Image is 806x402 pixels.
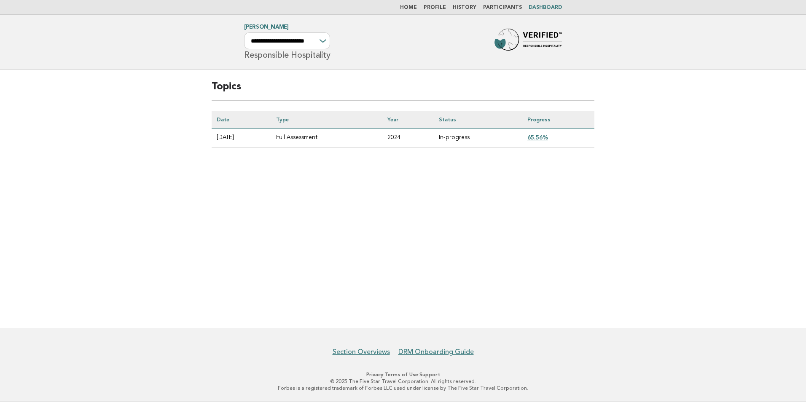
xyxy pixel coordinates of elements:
td: [DATE] [212,128,271,147]
th: Type [271,111,382,129]
th: Status [434,111,522,129]
a: Home [400,5,417,10]
th: Progress [522,111,594,129]
p: · · [145,371,661,378]
a: 65.56% [527,134,548,141]
a: Dashboard [529,5,562,10]
a: Section Overviews [333,348,390,356]
a: Profile [424,5,446,10]
p: © 2025 The Five Star Travel Corporation. All rights reserved. [145,378,661,385]
td: In-progress [434,128,522,147]
a: [PERSON_NAME] [244,24,289,30]
a: Participants [483,5,522,10]
a: DRM Onboarding Guide [398,348,474,356]
a: Privacy [366,372,383,378]
h1: Responsible Hospitality [244,25,330,59]
th: Date [212,111,271,129]
td: 2024 [382,128,433,147]
a: Terms of Use [384,372,418,378]
h2: Topics [212,80,594,101]
a: Support [419,372,440,378]
p: Forbes is a registered trademark of Forbes LLC used under license by The Five Star Travel Corpora... [145,385,661,391]
th: Year [382,111,433,129]
td: Full Assessment [271,128,382,147]
a: History [453,5,476,10]
img: Forbes Travel Guide [494,29,562,56]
